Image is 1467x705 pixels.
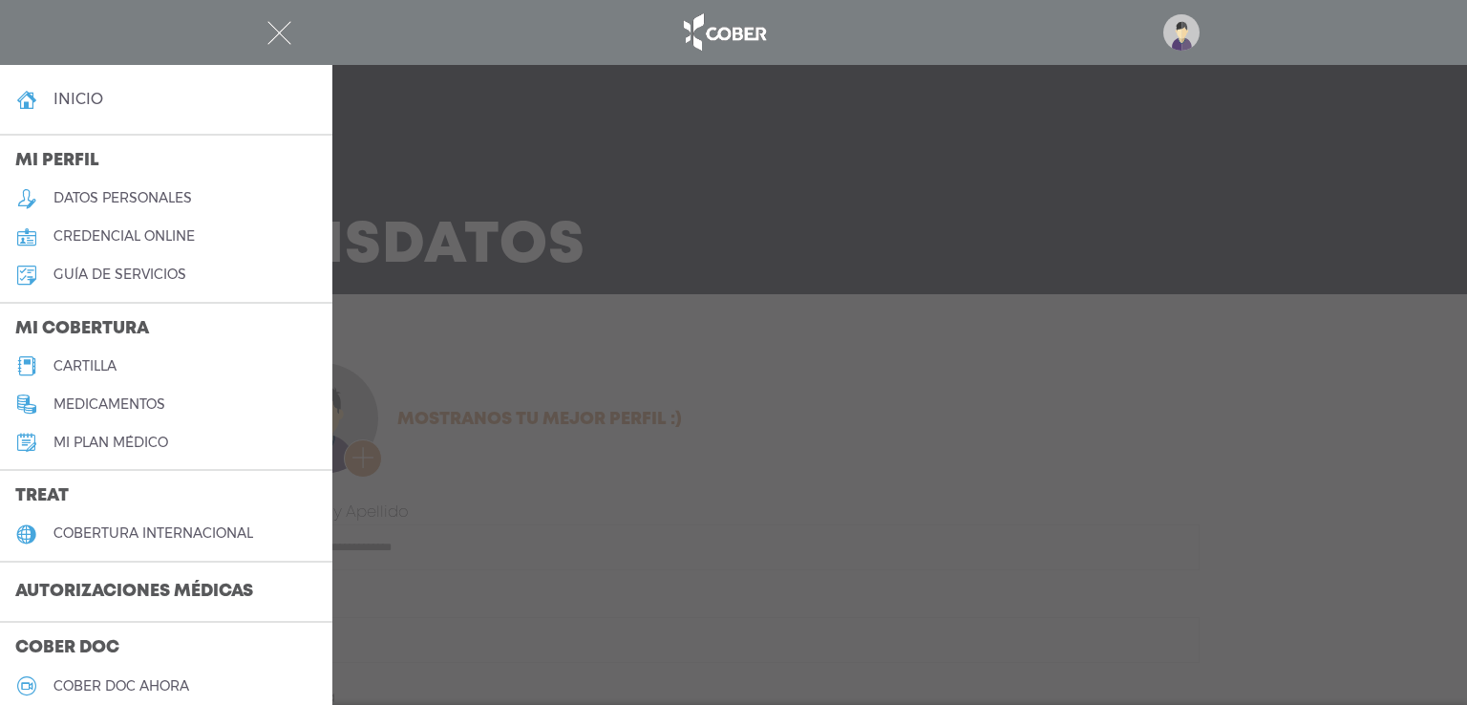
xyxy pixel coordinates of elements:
h5: guía de servicios [53,267,186,283]
h5: cobertura internacional [53,525,253,542]
img: profile-placeholder.svg [1163,14,1200,51]
img: Cober_menu-close-white.svg [267,21,291,45]
h5: Mi plan médico [53,435,168,451]
h5: cartilla [53,358,117,374]
h4: inicio [53,90,103,108]
h5: credencial online [53,228,195,245]
h5: Cober doc ahora [53,678,189,694]
h5: medicamentos [53,396,165,413]
img: logo_cober_home-white.png [673,10,774,55]
h5: datos personales [53,190,192,206]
